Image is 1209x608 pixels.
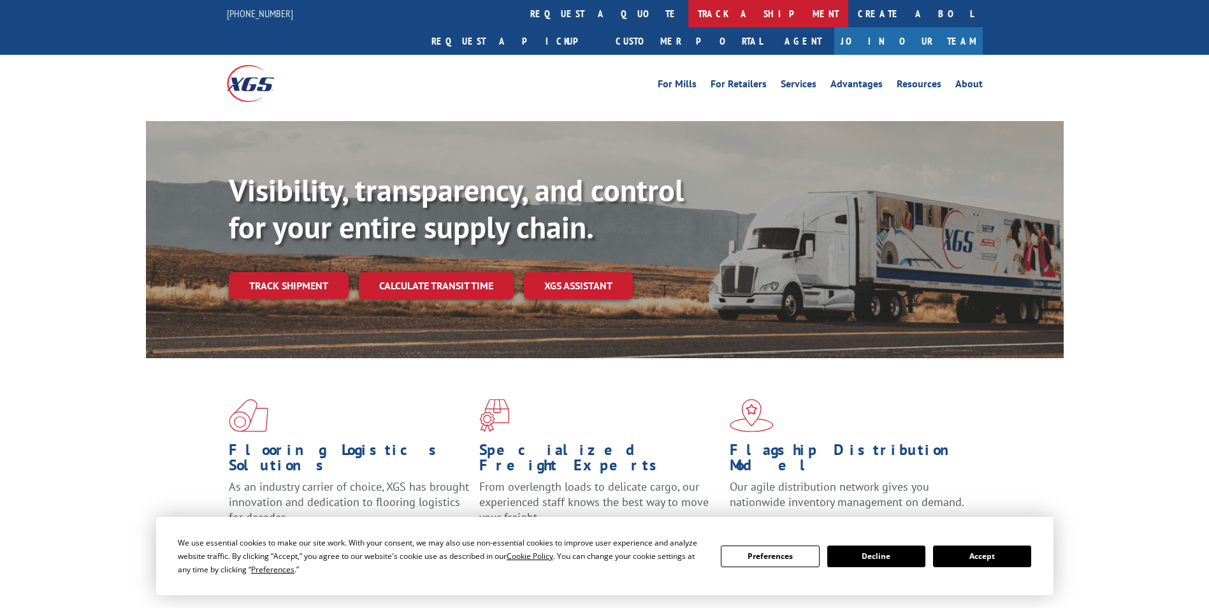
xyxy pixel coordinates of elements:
span: Cookie Policy [507,551,553,561]
a: Services [781,79,816,93]
span: As an industry carrier of choice, XGS has brought innovation and dedication to flooring logistics... [229,479,469,525]
a: For Retailers [711,79,767,93]
h1: Flagship Distribution Model [730,442,971,479]
button: Accept [933,546,1031,567]
span: Preferences [251,564,294,575]
a: Track shipment [229,272,349,299]
a: Resources [897,79,941,93]
a: Calculate transit time [359,272,514,300]
span: Our agile distribution network gives you nationwide inventory management on demand. [730,479,964,509]
h1: Specialized Freight Experts [479,442,720,479]
a: Customer Portal [606,27,772,55]
a: Request a pickup [422,27,606,55]
a: About [955,79,983,93]
b: Visibility, transparency, and control for your entire supply chain. [229,170,684,247]
button: Decline [827,546,925,567]
a: Agent [772,27,834,55]
a: For Mills [658,79,697,93]
img: xgs-icon-total-supply-chain-intelligence-red [229,399,268,432]
a: [PHONE_NUMBER] [227,7,293,20]
p: From overlength loads to delicate cargo, our experienced staff knows the best way to move your fr... [479,479,720,536]
a: Advantages [830,79,883,93]
img: xgs-icon-flagship-distribution-model-red [730,399,774,432]
button: Preferences [721,546,819,567]
div: Cookie Consent Prompt [156,517,1053,595]
a: Join Our Team [834,27,983,55]
a: XGS ASSISTANT [524,272,633,300]
img: xgs-icon-focused-on-flooring-red [479,399,509,432]
div: We use essential cookies to make our site work. With your consent, we may also use non-essential ... [178,536,706,576]
h1: Flooring Logistics Solutions [229,442,470,479]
